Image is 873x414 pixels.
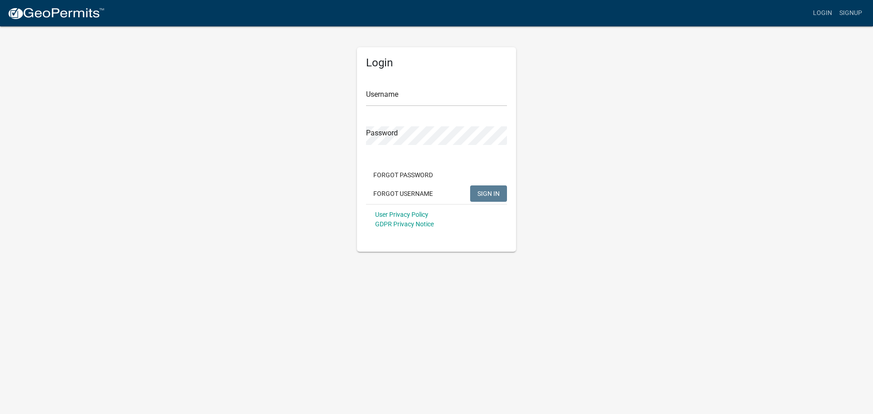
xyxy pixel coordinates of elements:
a: GDPR Privacy Notice [375,220,434,228]
button: SIGN IN [470,185,507,202]
a: Login [809,5,836,22]
button: Forgot Password [366,167,440,183]
span: SIGN IN [477,190,500,197]
h5: Login [366,56,507,70]
a: Signup [836,5,866,22]
button: Forgot Username [366,185,440,202]
a: User Privacy Policy [375,211,428,218]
